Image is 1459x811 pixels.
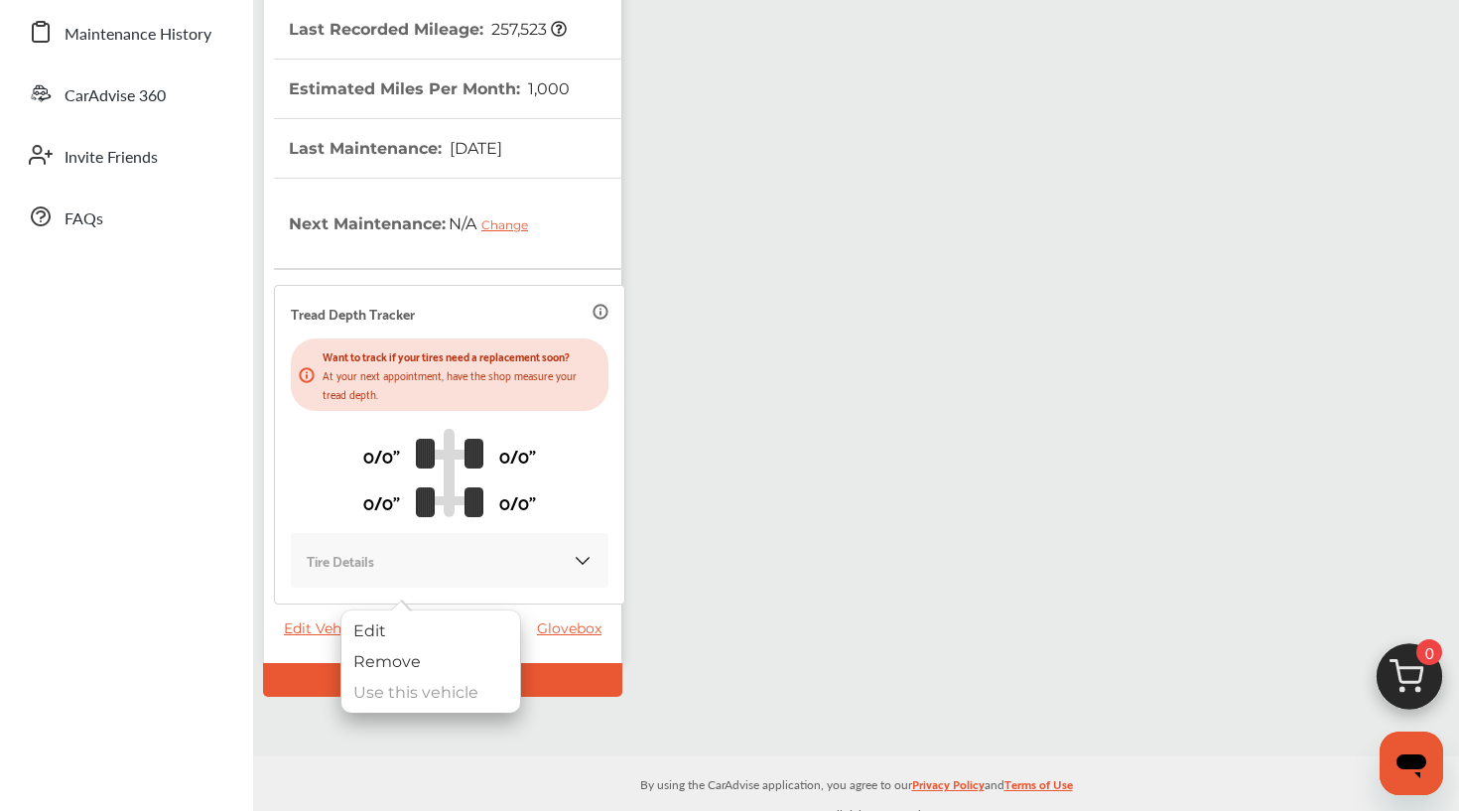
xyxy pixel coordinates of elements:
span: 257,523 [488,20,567,39]
th: Next Maintenance : [289,179,543,268]
div: Remove [341,646,520,677]
span: 1,000 [525,79,570,98]
span: FAQs [65,206,103,232]
span: CarAdvise 360 [65,83,166,109]
span: 0 [1416,639,1442,665]
span: N/A [446,199,543,248]
p: 0/0" [363,440,400,471]
a: Maintenance History [18,6,233,58]
img: cart_icon.3d0951e8.svg [1362,634,1457,730]
th: Estimated Miles Per Month : [289,60,570,118]
p: At your next appointment, have the shop measure your tread depth. [323,365,600,403]
a: Privacy Policy [912,773,985,804]
div: Change [481,217,538,232]
a: Terms of Use [1004,773,1073,804]
p: Tread Depth Tracker [291,302,415,325]
a: Glovebox [537,619,611,637]
iframe: Button to launch messaging window [1380,732,1443,795]
p: Want to track if your tires need a replacement soon? [323,346,600,365]
img: KOKaJQAAAABJRU5ErkJggg== [573,551,593,571]
a: CarAdvise 360 [18,68,233,119]
p: Tire Details [307,549,374,572]
a: Invite Friends [18,129,233,181]
span: [DATE] [447,139,502,158]
p: By using the CarAdvise application, you agree to our and [253,773,1459,794]
span: Maintenance History [65,22,211,48]
div: Use this vehicle [341,677,520,708]
span: Invite Friends [65,145,158,171]
p: 0/0" [499,440,536,471]
img: tire_track_logo.b900bcbc.svg [416,428,483,517]
p: 0/0" [363,486,400,517]
p: 0/0" [499,486,536,517]
th: Last Maintenance : [289,119,502,178]
div: Edit [341,615,520,646]
div: Default [263,663,622,697]
a: FAQs [18,191,233,242]
span: Edit Vehicle [284,619,384,637]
